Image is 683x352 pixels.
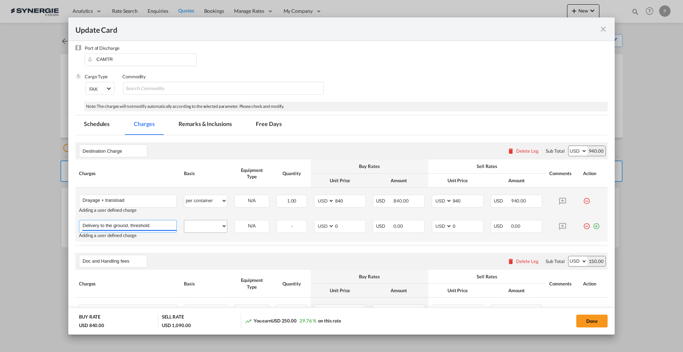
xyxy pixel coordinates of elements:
label: Commodity [122,74,146,79]
label: Port of Discharge [85,45,120,51]
md-tab-item: Remarks & Inclusions [170,115,240,135]
span: USD [376,223,392,229]
md-icon: icon-delete [507,147,514,154]
div: FAK [89,86,98,92]
input: 840 [334,195,365,206]
div: BUY RATE [79,314,100,322]
input: 0 [334,305,365,316]
md-icon: icon-plus-circle-outline green-400-fg [593,220,600,227]
img: cargo.png [75,73,81,79]
md-tab-item: Schedules [75,115,118,135]
input: 55 [452,305,483,316]
div: N/A [235,305,269,316]
button: Delete Leg [507,258,539,264]
md-tab-item: Charges [125,115,163,135]
span: 940.00 [511,198,526,204]
md-tab-item: Free Days [247,115,290,135]
div: Equipment Type [234,167,269,180]
div: USD 840.00 [79,322,104,329]
div: Buy Rates [314,163,425,169]
span: USD 250.00 [271,318,297,324]
span: 0.00 [393,223,403,229]
md-input-container: E-manifest [79,305,176,316]
md-icon: icon-delete [507,258,514,265]
div: SELL RATE [162,314,184,322]
div: N/A [235,220,269,231]
div: Delete Leg [516,148,539,154]
input: Charge Name [83,220,176,231]
md-icon: icon-minus-circle-outline red-400-fg [583,220,590,227]
select: per container [184,195,227,206]
md-icon: icon-minus-circle-outline red-400-fg [583,305,590,312]
div: Quantity [276,280,307,287]
div: Equipment Type [234,277,269,290]
span: USD [494,198,510,204]
label: Cargo Type [85,74,108,79]
md-input-container: Delivery to the ground, threshold [79,220,176,231]
span: 0.00 [511,223,521,229]
input: Leg Name [83,146,147,156]
div: Quantity [276,170,307,177]
span: 29.76 % [300,318,316,324]
div: Buy Rates [314,273,425,280]
th: Amount [369,174,428,188]
input: Enter Port of Discharge [88,54,196,64]
button: Delete Leg [507,148,539,154]
th: Unit Price [311,174,369,188]
div: You earn on this rate [245,317,341,325]
md-icon: icon-minus-circle-outline red-400-fg [583,195,590,202]
div: Adding a user defined charge [79,233,177,238]
th: Unit Price [311,284,369,298]
select: per B/L [184,305,227,316]
div: Update Card [75,25,599,33]
button: Done [576,315,608,327]
div: Charges [79,170,177,177]
md-chips-wrap: Chips container with autocompletion. Enter the text area, type text to search, and then use the u... [123,82,324,95]
div: Adding a user defined charge [79,207,177,213]
input: Search Commodity [126,83,191,94]
md-input-container: Drayage + transload [79,195,176,206]
div: Charges [79,280,177,287]
md-icon: icon-close fg-AAA8AD m-0 pointer [599,25,608,33]
span: - [291,223,293,229]
div: USD 1,090.00 [162,322,191,329]
input: Charge Name [83,305,176,316]
span: USD [494,223,510,229]
input: 940 [452,195,483,206]
div: 150.00 [587,256,605,266]
md-icon: icon-trending-up [245,317,252,325]
th: Action [579,159,608,187]
md-dialog: Update CardPort of ... [68,17,615,334]
input: 0 [452,220,483,231]
div: Sell Rates [432,163,542,169]
th: Amount [369,284,428,298]
div: Sub Total [546,258,564,264]
div: Sell Rates [432,273,542,280]
div: Note: The charges will not modify automatically according to the selected parameter. Please check... [84,102,608,111]
input: Charge Name [83,195,176,206]
th: Comments [546,270,579,298]
input: 0 [334,220,365,231]
span: USD [376,198,392,204]
input: Leg Name [83,256,147,267]
span: 1.00 [287,198,297,204]
md-pagination-wrapper: Use the left and right arrow keys to navigate between tabs [75,115,297,135]
th: Comments [546,159,579,187]
th: Unit Price [428,174,487,188]
div: Delete Leg [516,258,539,264]
div: Basis [184,280,227,287]
md-select: Select Cargo type: FAK [85,82,115,95]
th: Amount [487,284,546,298]
span: 840.00 [393,198,408,204]
th: Unit Price [428,284,487,298]
div: Sub Total [546,148,564,154]
th: Amount [487,174,546,188]
div: 940.00 [587,146,605,156]
div: N/A [235,195,269,206]
th: Action [579,270,608,298]
div: Basis [184,170,227,177]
